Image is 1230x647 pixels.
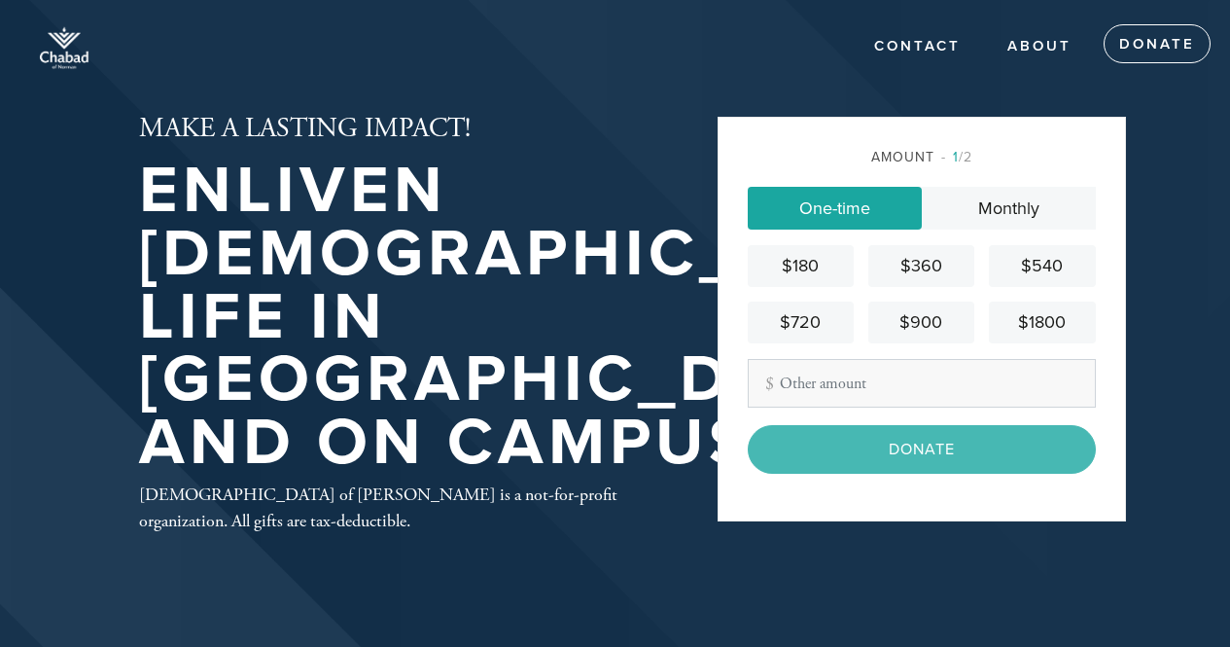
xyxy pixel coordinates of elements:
[989,302,1095,343] a: $1800
[922,187,1096,230] a: Monthly
[1104,24,1211,63] a: Donate
[748,359,1096,408] input: Other amount
[953,149,959,165] span: 1
[756,309,846,336] div: $720
[139,482,654,534] div: [DEMOGRAPHIC_DATA] of [PERSON_NAME] is a not-for-profit organization. All gifts are tax-deductible.
[748,147,1096,167] div: Amount
[29,10,99,80] img: of_Norman-whiteTop.png
[756,253,846,279] div: $180
[997,253,1087,279] div: $540
[989,245,1095,287] a: $540
[876,309,966,336] div: $900
[748,187,922,230] a: One-time
[993,28,1086,65] a: About
[876,253,966,279] div: $360
[868,245,974,287] a: $360
[860,28,975,65] a: Contact
[139,160,952,474] h1: Enliven [DEMOGRAPHIC_DATA] life in [GEOGRAPHIC_DATA] and on Campus!
[139,113,952,146] h2: MAKE A LASTING IMPACT!
[997,309,1087,336] div: $1800
[941,149,972,165] span: /2
[748,302,854,343] a: $720
[868,302,974,343] a: $900
[748,245,854,287] a: $180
